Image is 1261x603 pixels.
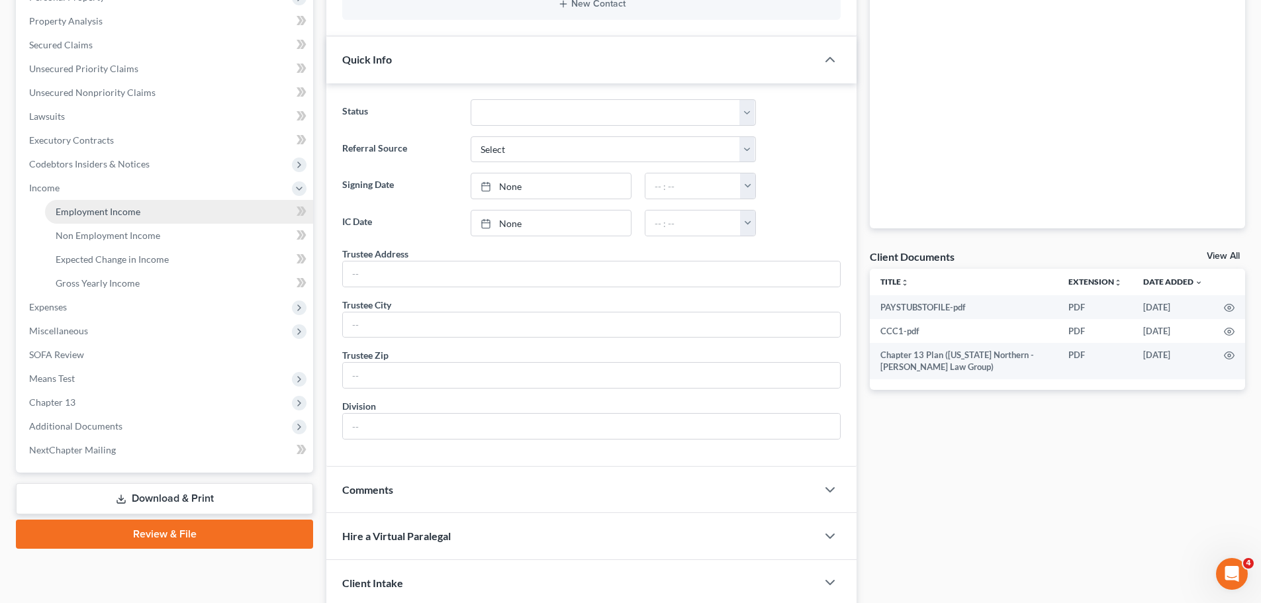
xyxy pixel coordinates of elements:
div: Client Documents [870,250,955,263]
i: expand_more [1195,279,1203,287]
a: Unsecured Priority Claims [19,57,313,81]
span: Lawsuits [29,111,65,122]
span: Miscellaneous [29,325,88,336]
td: PDF [1058,319,1133,343]
td: CCC1-pdf [870,319,1058,343]
label: Signing Date [336,173,463,199]
span: Hire a Virtual Paralegal [342,530,451,542]
input: -- : -- [645,210,741,236]
i: unfold_more [901,279,909,287]
a: Lawsuits [19,105,313,128]
label: Referral Source [336,136,463,163]
span: Expected Change in Income [56,254,169,265]
a: Non Employment Income [45,224,313,248]
a: Extensionunfold_more [1068,277,1122,287]
span: Executory Contracts [29,134,114,146]
a: Gross Yearly Income [45,271,313,295]
td: [DATE] [1133,319,1213,343]
i: unfold_more [1114,279,1122,287]
span: Property Analysis [29,15,103,26]
input: -- [343,261,840,287]
a: Unsecured Nonpriority Claims [19,81,313,105]
span: Client Intake [342,577,403,589]
span: SOFA Review [29,349,84,360]
span: Codebtors Insiders & Notices [29,158,150,169]
a: NextChapter Mailing [19,438,313,462]
a: None [471,210,631,236]
span: Unsecured Priority Claims [29,63,138,74]
div: Trustee Address [342,247,408,261]
a: Date Added expand_more [1143,277,1203,287]
span: Means Test [29,373,75,384]
label: Status [336,99,463,126]
div: Trustee Zip [342,348,389,362]
span: Additional Documents [29,420,122,432]
label: IC Date [336,210,463,236]
input: -- [343,414,840,439]
input: -- [343,363,840,388]
span: Expenses [29,301,67,312]
td: PDF [1058,295,1133,319]
span: NextChapter Mailing [29,444,116,455]
div: Trustee City [342,298,391,312]
td: [DATE] [1133,343,1213,379]
a: Download & Print [16,483,313,514]
span: 4 [1243,558,1254,569]
a: Property Analysis [19,9,313,33]
input: -- [343,312,840,338]
a: SOFA Review [19,343,313,367]
span: Chapter 13 [29,396,75,408]
td: [DATE] [1133,295,1213,319]
a: Employment Income [45,200,313,224]
span: Quick Info [342,53,392,66]
span: Employment Income [56,206,140,217]
a: Expected Change in Income [45,248,313,271]
span: Non Employment Income [56,230,160,241]
a: Review & File [16,520,313,549]
iframe: Intercom live chat [1216,558,1248,590]
span: Income [29,182,60,193]
td: PAYSTUBSTOFILE-pdf [870,295,1058,319]
td: PDF [1058,343,1133,379]
a: View All [1207,252,1240,261]
a: Titleunfold_more [880,277,909,287]
span: Secured Claims [29,39,93,50]
span: Unsecured Nonpriority Claims [29,87,156,98]
div: Division [342,399,376,413]
input: -- : -- [645,173,741,199]
a: None [471,173,631,199]
a: Secured Claims [19,33,313,57]
span: Comments [342,483,393,496]
span: Gross Yearly Income [56,277,140,289]
td: Chapter 13 Plan ([US_STATE] Northern - [PERSON_NAME] Law Group) [870,343,1058,379]
a: Executory Contracts [19,128,313,152]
